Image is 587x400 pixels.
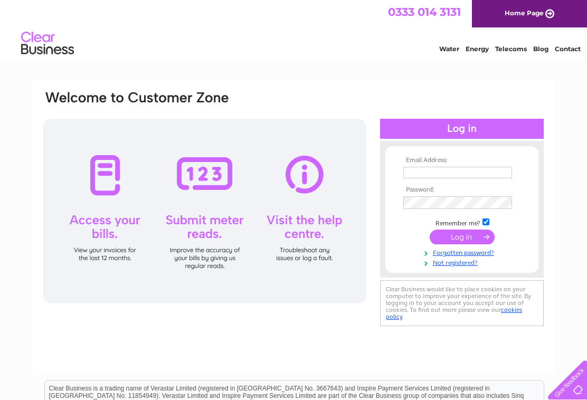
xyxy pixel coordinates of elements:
a: Blog [533,45,548,53]
a: cookies policy [386,306,522,320]
a: Water [439,45,459,53]
th: Email Address: [401,157,523,164]
a: Energy [466,45,489,53]
a: 0333 014 3131 [388,5,461,18]
td: Remember me? [401,217,523,227]
a: Not registered? [403,257,523,267]
a: Telecoms [495,45,527,53]
div: Clear Business would like to place cookies on your computer to improve your experience of the sit... [380,280,544,326]
th: Password: [401,186,523,194]
input: Submit [430,230,495,244]
a: Contact [555,45,581,53]
a: Forgotten password? [403,247,523,257]
img: logo.png [21,27,74,60]
div: Clear Business is a trading name of Verastar Limited (registered in [GEOGRAPHIC_DATA] No. 3667643... [45,6,544,51]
